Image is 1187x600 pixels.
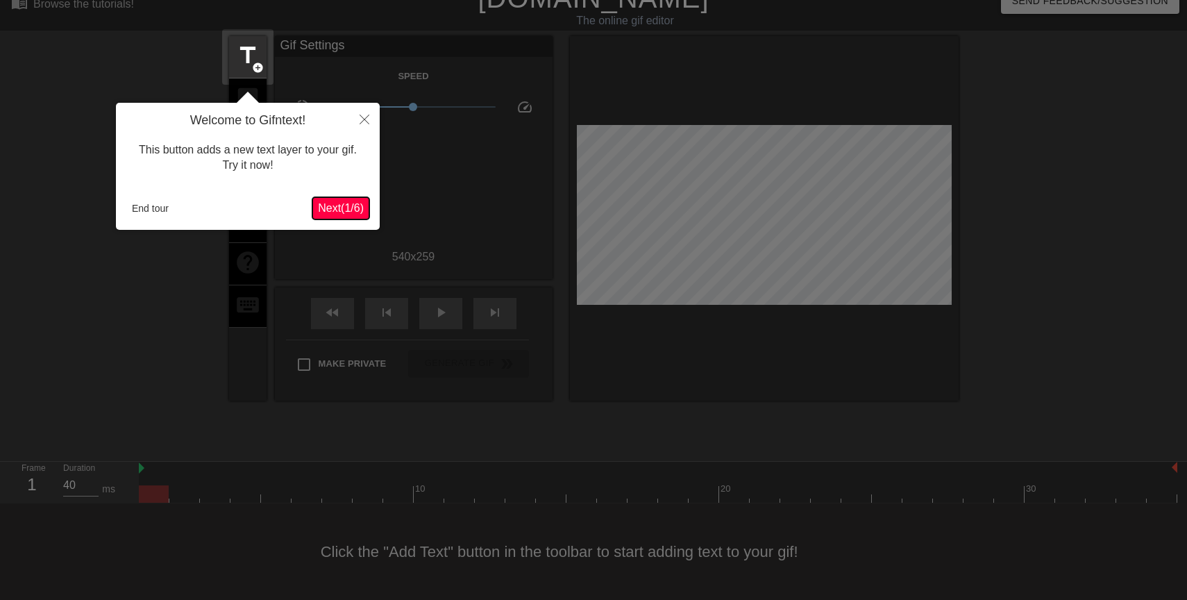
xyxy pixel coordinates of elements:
[126,198,174,219] button: End tour
[318,202,364,214] span: Next ( 1 / 6 )
[349,103,380,135] button: Close
[126,113,369,128] h4: Welcome to Gifntext!
[126,128,369,187] div: This button adds a new text layer to your gif. Try it now!
[312,197,369,219] button: Next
